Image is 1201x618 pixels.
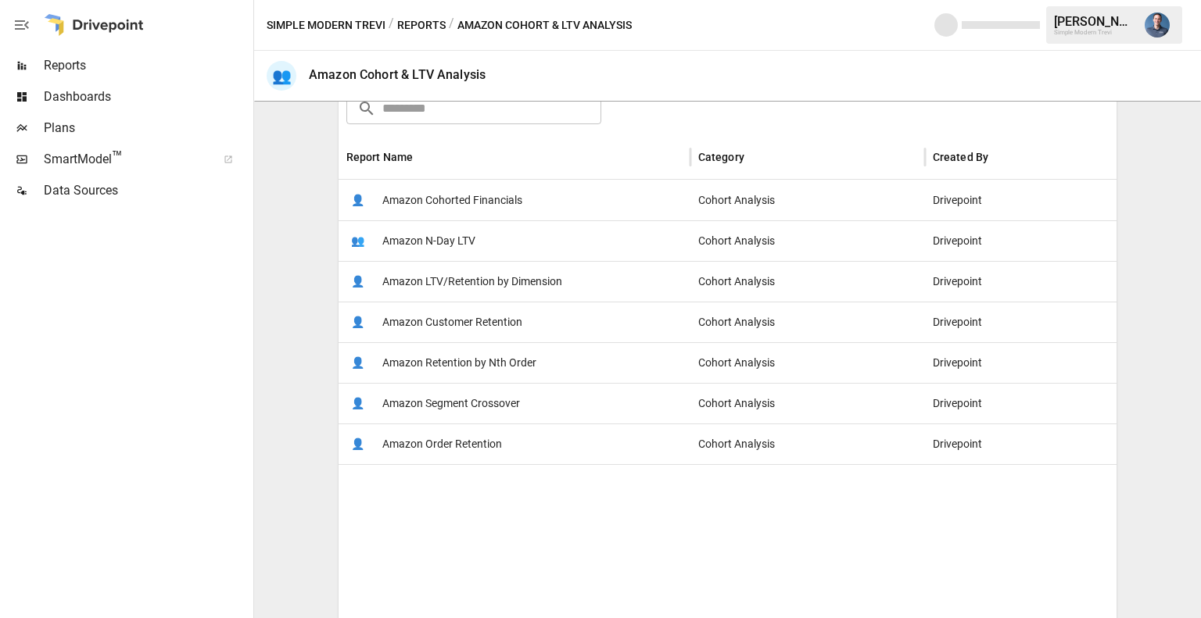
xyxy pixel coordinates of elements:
button: Sort [746,146,768,168]
div: Cohort Analysis [690,261,925,302]
button: Reports [397,16,446,35]
div: / [449,16,454,35]
span: 👤 [346,188,370,212]
div: Simple Modern Trevi [1054,29,1135,36]
span: 👤 [346,351,370,374]
div: Drivepoint [925,383,1160,423]
div: Amazon Cohort & LTV Analysis [309,67,486,82]
span: Data Sources [44,181,250,200]
div: Cohort Analysis [690,302,925,342]
span: 👥 [346,229,370,252]
div: 👥 [267,61,296,91]
span: ™ [112,148,123,167]
button: Sort [414,146,436,168]
span: Amazon Cohorted Financials [382,180,522,220]
div: Cohort Analysis [690,180,925,220]
span: Dashboards [44,88,250,106]
div: Drivepoint [925,220,1160,261]
button: Simple Modern Trevi [267,16,385,35]
span: Plans [44,119,250,138]
span: Amazon N-Day LTV [382,221,475,261]
span: Amazon Customer Retention [382,302,522,342]
div: Cohort Analysis [690,220,925,261]
div: Cohort Analysis [690,342,925,383]
span: Amazon LTV/Retention by Dimension [382,262,562,302]
span: Reports [44,56,250,75]
div: Drivepoint [925,342,1160,383]
span: Amazon Segment Crossover [382,384,520,423]
span: 👤 [346,391,370,415]
span: Amazon Retention by Nth Order [382,343,536,383]
div: Drivepoint [925,423,1160,464]
img: Mike Beckham [1145,13,1170,38]
div: [PERSON_NAME] [1054,14,1135,29]
button: Mike Beckham [1135,3,1179,47]
div: Drivepoint [925,180,1160,220]
div: Cohort Analysis [690,383,925,423]
span: Amazon Order Retention [382,424,502,464]
span: SmartModel [44,150,206,169]
span: 👤 [346,270,370,293]
div: Report Name [346,151,414,163]
div: Category [698,151,744,163]
div: Drivepoint [925,261,1160,302]
button: Sort [990,146,1012,168]
div: Drivepoint [925,302,1160,342]
div: / [389,16,394,35]
div: Created By [933,151,989,163]
span: 👤 [346,310,370,334]
span: 👤 [346,432,370,455]
div: Cohort Analysis [690,423,925,464]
